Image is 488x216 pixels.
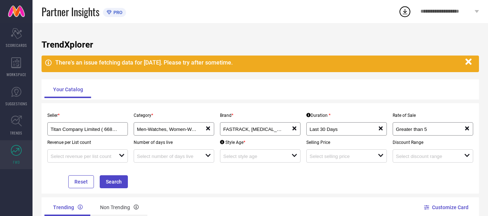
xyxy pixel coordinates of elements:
[100,175,128,188] button: Search
[306,113,331,118] div: Duration
[51,127,117,132] input: Select seller
[393,140,473,145] p: Discount Range
[310,125,378,132] div: Last 30 Days
[44,81,92,98] div: Your Catalog
[91,199,147,216] div: Non Trending
[396,127,457,132] input: Select rate of sale
[398,5,411,18] div: Open download list
[306,140,387,145] p: Selling Price
[6,43,27,48] span: SCORECARDS
[137,154,198,159] input: Select number of days live
[42,4,99,19] span: Partner Insights
[44,199,91,216] div: Trending
[134,140,214,145] p: Number of days live
[47,140,128,145] p: Revenue per List count
[396,154,457,159] input: Select discount range
[10,130,22,136] span: TRENDS
[396,125,464,132] div: Greater than 5
[220,140,245,145] div: Style Age
[42,40,479,50] h1: TrendXplorer
[47,113,128,118] p: Seller
[51,154,112,159] input: Select revenue per list count
[223,125,291,132] div: FASTRACK, SONATA
[310,154,371,159] input: Select selling price
[223,127,285,132] input: Select brands
[220,113,301,118] p: Brand
[55,59,462,66] div: There's an issue fetching data for [DATE]. Please try after sometime.
[13,159,20,165] span: FWD
[137,127,198,132] input: Select upto 10 categories
[134,113,214,118] p: Category
[223,154,285,159] input: Select style age
[137,125,205,132] div: Men-Watches, Women-Watches
[5,101,27,106] span: SUGGESTIONS
[51,125,125,132] div: Titan Company Limited ( 6684 )
[68,175,94,188] button: Reset
[7,72,26,77] span: WORKSPACE
[112,10,122,15] span: PRO
[393,113,473,118] p: Rate of Sale
[310,127,371,132] input: Select Duration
